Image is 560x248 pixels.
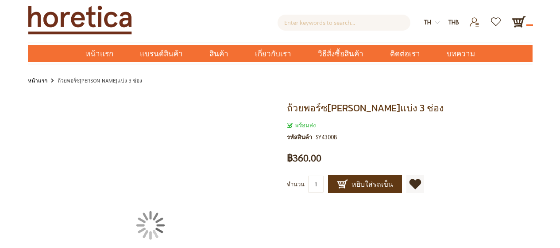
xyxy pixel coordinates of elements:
span: THB [448,18,459,26]
a: เพิ่มไปยังรายการโปรด [406,175,424,193]
button: หยิบใส่รถเข็น [328,175,402,193]
img: Horetica.com [28,5,132,35]
span: สินค้า [209,45,228,63]
a: รายการโปรด [486,15,507,22]
span: แบรนด์สินค้า [140,45,183,63]
img: กำลังโหลด... [136,211,165,240]
a: เข้าสู่ระบบ [464,15,486,22]
a: หน้าแรก [72,45,127,62]
span: เกี่ยวกับเรา [255,45,291,63]
span: บทความ [447,45,475,63]
div: SY4300B [316,132,337,142]
span: จำนวน [287,180,305,188]
span: ติดต่อเรา [390,45,420,63]
span: th [424,18,431,26]
span: พร้อมส่ง [287,121,316,129]
a: ติดต่อเรา [377,45,433,62]
a: หน้าแรก [28,75,47,85]
a: เกี่ยวกับเรา [242,45,305,62]
a: วิธีสั่งซื้อสินค้า [305,45,377,62]
li: ถ้วยพอร์ซ[PERSON_NAME]แบ่ง 3 ช่อง [49,75,142,87]
span: ฿360.00 [287,153,321,163]
img: dropdown-icon.svg [435,20,440,25]
a: แบรนด์สินค้า [127,45,196,62]
span: ถ้วยพอร์ซ[PERSON_NAME]แบ่ง 3 ช่อง [287,101,444,115]
span: หน้าแรก [85,48,113,59]
div: สถานะของสินค้า [287,120,533,130]
span: วิธีสั่งซื้อสินค้า [318,45,363,63]
span: หยิบใส่รถเข็น [337,179,393,189]
strong: รหัสสินค้า [287,132,316,142]
a: สินค้า [196,45,242,62]
a: บทความ [433,45,488,62]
